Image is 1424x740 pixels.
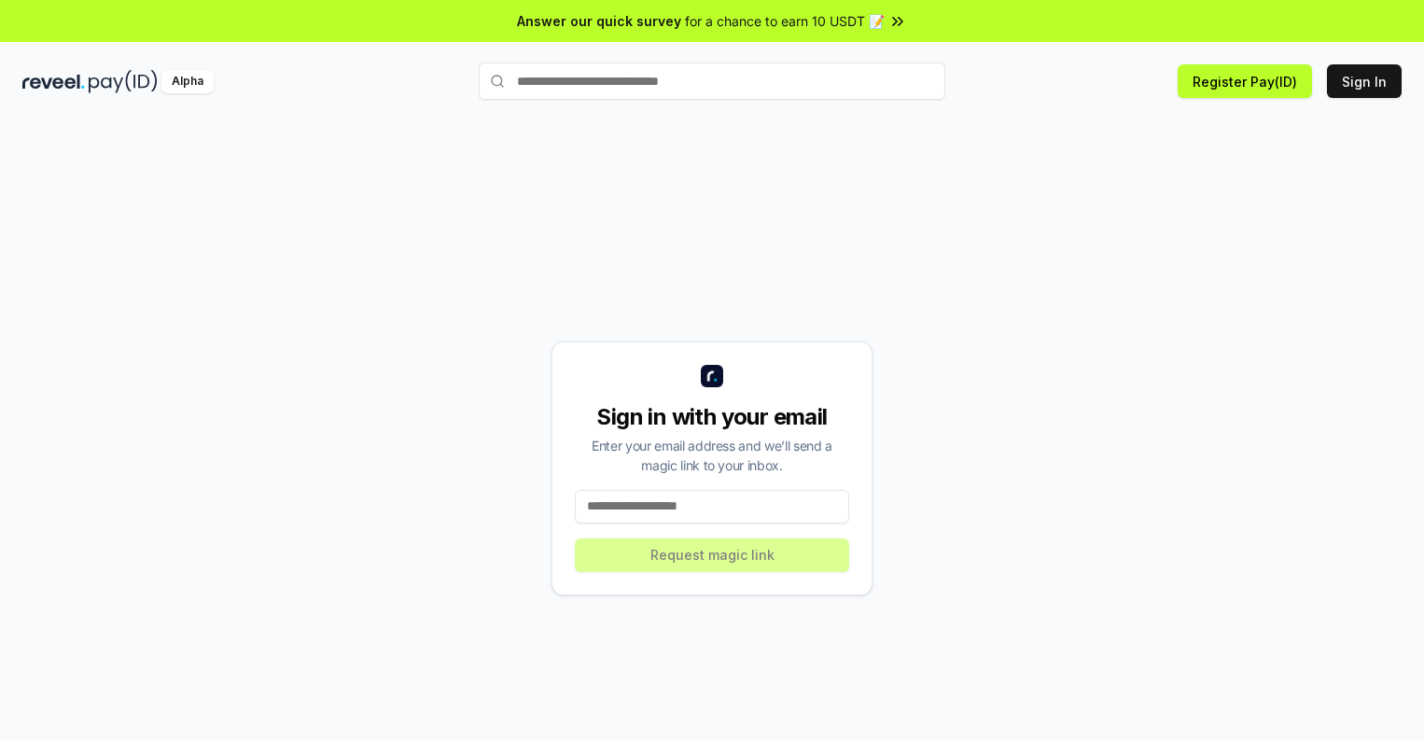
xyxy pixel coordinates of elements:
img: logo_small [701,365,723,387]
div: Alpha [161,70,214,93]
span: for a chance to earn 10 USDT 📝 [685,11,885,31]
div: Sign in with your email [575,402,849,432]
span: Answer our quick survey [517,11,681,31]
img: pay_id [89,70,158,93]
img: reveel_dark [22,70,85,93]
button: Register Pay(ID) [1178,64,1312,98]
div: Enter your email address and we’ll send a magic link to your inbox. [575,436,849,475]
button: Sign In [1327,64,1402,98]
